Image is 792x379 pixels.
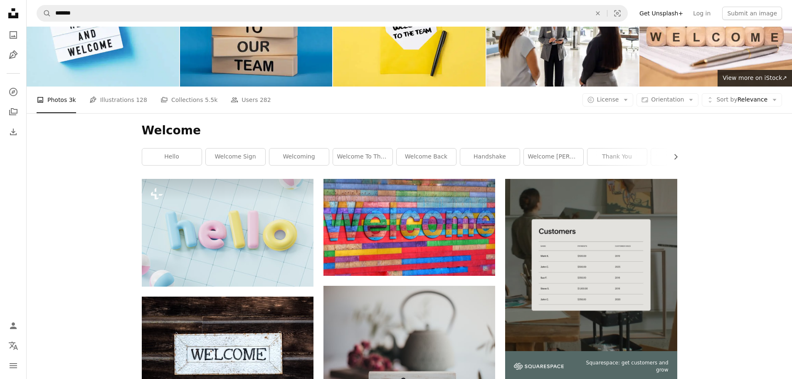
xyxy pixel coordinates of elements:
[206,149,265,165] a: welcome sign
[460,149,520,165] a: handshake
[269,149,329,165] a: welcoming
[688,7,716,20] a: Log in
[524,149,583,165] a: welcome [PERSON_NAME]
[637,93,698,107] button: Orientation
[323,179,495,275] img: 3D painting of Welcome
[651,149,711,165] a: word
[37,5,628,22] form: Find visuals sitewide
[5,357,22,374] button: Menu
[160,87,217,113] a: Collections 5.5k
[702,93,782,107] button: Sort byRelevance
[323,223,495,231] a: 3D painting of Welcome
[397,149,456,165] a: welcome back
[323,350,495,358] a: white ceramic teapot on white wooden box
[231,87,271,113] a: Users 282
[722,7,782,20] button: Submit an image
[723,74,787,81] span: View more on iStock ↗
[136,95,147,104] span: 128
[5,337,22,354] button: Language
[668,149,677,165] button: scroll list to the right
[514,363,564,370] img: file-1747939142011-51e5cc87e3c9
[505,179,677,351] img: file-1747939376688-baf9a4a454ffimage
[5,47,22,63] a: Illustrations
[5,5,22,23] a: Home — Unsplash
[89,87,147,113] a: Illustrations 128
[597,96,619,103] span: License
[716,96,737,103] span: Sort by
[587,149,647,165] a: thank you
[582,93,634,107] button: License
[142,179,313,287] img: the word hello spelled out in pastel colors
[142,229,313,236] a: the word hello spelled out in pastel colors
[574,359,668,374] span: Squarespace: get customers and grow
[634,7,688,20] a: Get Unsplash+
[142,149,202,165] a: hello
[5,104,22,120] a: Collections
[260,95,271,104] span: 282
[589,5,607,21] button: Clear
[716,96,767,104] span: Relevance
[5,317,22,334] a: Log in / Sign up
[5,124,22,140] a: Download History
[5,27,22,43] a: Photos
[5,84,22,100] a: Explore
[142,123,677,138] h1: Welcome
[37,5,51,21] button: Search Unsplash
[718,70,792,87] a: View more on iStock↗
[205,95,217,104] span: 5.5k
[607,5,627,21] button: Visual search
[333,149,392,165] a: welcome to the team
[651,96,684,103] span: Orientation
[142,350,313,357] a: black and white wooden welcome signage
